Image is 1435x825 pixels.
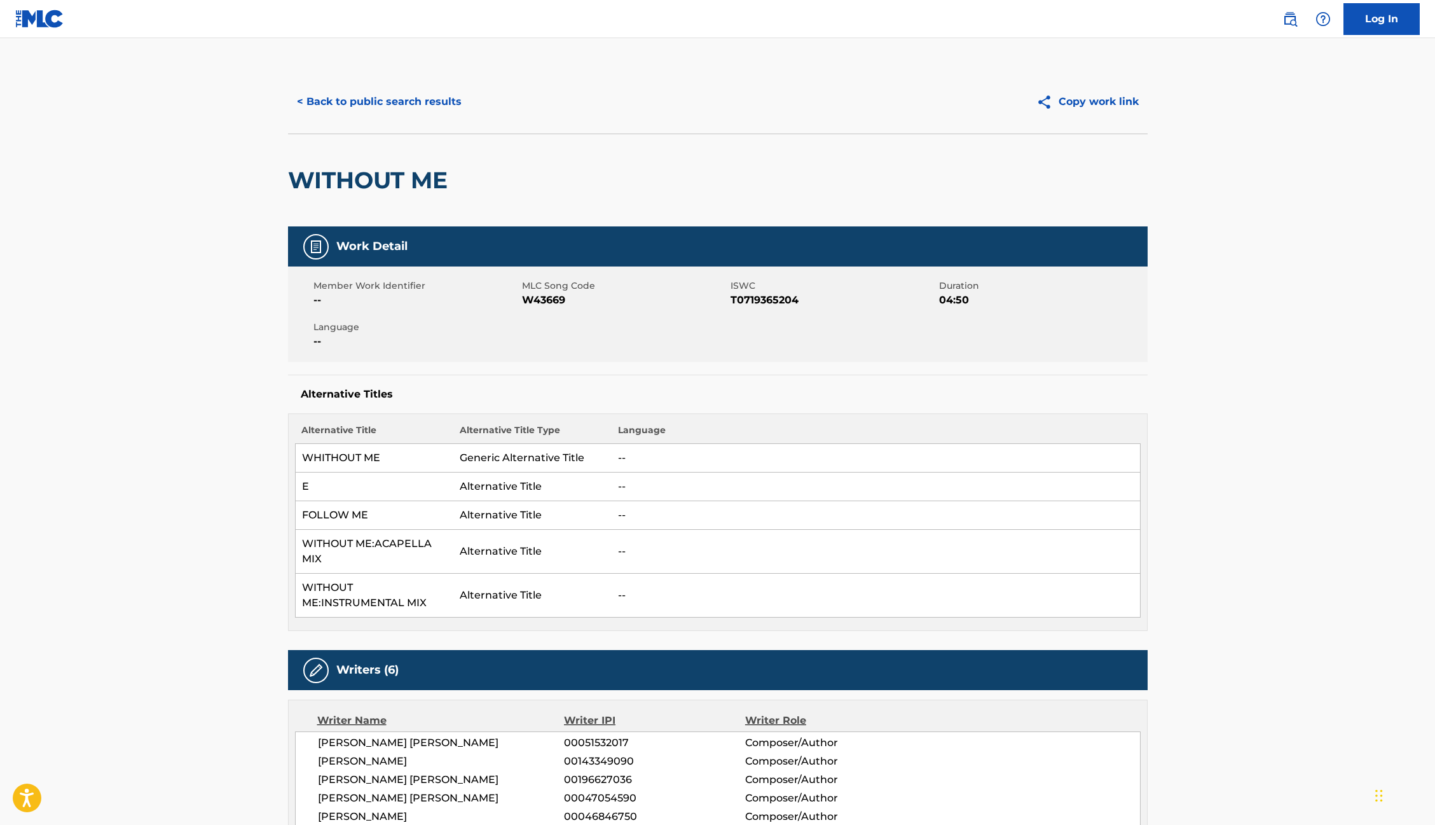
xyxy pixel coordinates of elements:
[612,530,1140,574] td: --
[295,530,453,574] td: WITHOUT ME:ACAPELLA MIX
[313,334,519,349] span: --
[564,713,745,728] div: Writer IPI
[612,444,1140,473] td: --
[295,574,453,618] td: WITHOUT ME:INSTRUMENTAL MIX
[939,293,1144,308] span: 04:50
[453,473,612,501] td: Alternative Title
[318,735,565,751] span: [PERSON_NAME] [PERSON_NAME]
[313,279,519,293] span: Member Work Identifier
[1036,94,1059,110] img: Copy work link
[1310,6,1336,32] div: Help
[939,279,1144,293] span: Duration
[745,735,910,751] span: Composer/Author
[745,772,910,787] span: Composer/Author
[731,293,936,308] span: T0719365204
[453,501,612,530] td: Alternative Title
[522,279,727,293] span: MLC Song Code
[612,473,1140,501] td: --
[318,791,565,806] span: [PERSON_NAME] [PERSON_NAME]
[295,501,453,530] td: FOLLOW ME
[317,713,565,728] div: Writer Name
[745,713,910,728] div: Writer Role
[336,239,408,254] h5: Work Detail
[318,809,565,824] span: [PERSON_NAME]
[336,663,399,677] h5: Writers (6)
[745,791,910,806] span: Composer/Author
[295,473,453,501] td: E
[318,772,565,787] span: [PERSON_NAME] [PERSON_NAME]
[1027,86,1148,118] button: Copy work link
[308,663,324,678] img: Writers
[1371,764,1435,825] iframe: Chat Widget
[453,424,612,444] th: Alternative Title Type
[288,86,470,118] button: < Back to public search results
[612,424,1140,444] th: Language
[15,10,64,28] img: MLC Logo
[564,772,745,787] span: 00196627036
[564,735,745,751] span: 00051532017
[453,574,612,618] td: Alternative Title
[1375,777,1383,815] div: Drag
[295,424,453,444] th: Alternative Title
[313,293,519,308] span: --
[1315,11,1331,27] img: help
[301,388,1135,401] h5: Alternative Titles
[313,321,519,334] span: Language
[731,279,936,293] span: ISWC
[564,791,745,806] span: 00047054590
[288,166,454,195] h2: WITHOUT ME
[564,754,745,769] span: 00143349090
[453,530,612,574] td: Alternative Title
[612,574,1140,618] td: --
[745,754,910,769] span: Composer/Author
[1282,11,1298,27] img: search
[295,444,453,473] td: WHITHOUT ME
[308,239,324,254] img: Work Detail
[453,444,612,473] td: Generic Alternative Title
[1277,6,1303,32] a: Public Search
[1343,3,1420,35] a: Log In
[318,754,565,769] span: [PERSON_NAME]
[745,809,910,824] span: Composer/Author
[564,809,745,824] span: 00046846750
[522,293,727,308] span: W43669
[612,501,1140,530] td: --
